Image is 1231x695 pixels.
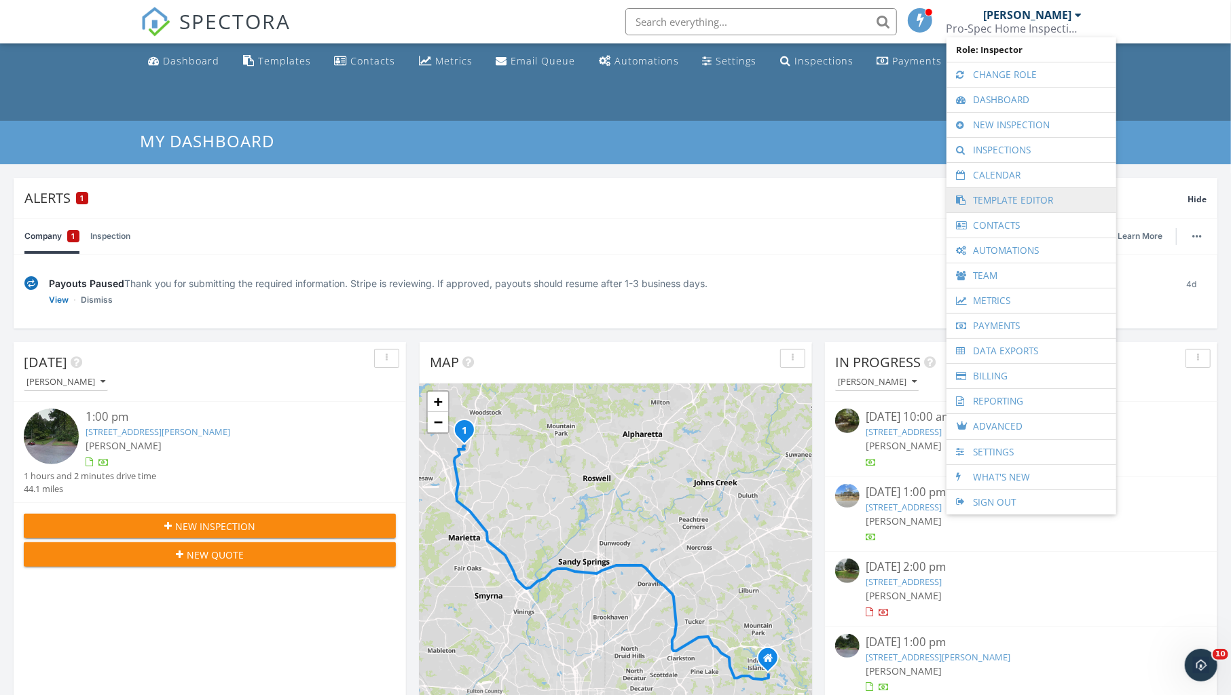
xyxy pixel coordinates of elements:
[716,54,757,67] div: Settings
[26,377,105,387] div: [PERSON_NAME]
[351,54,396,67] div: Contacts
[953,113,1109,137] a: New Inspection
[835,353,921,371] span: In Progress
[866,501,942,513] a: [STREET_ADDRESS]
[49,276,1165,290] div: Thank you for submitting the required information. Stripe is reviewing. If approved, payouts shou...
[984,8,1072,22] div: [PERSON_NAME]
[953,364,1109,388] a: Billing
[835,409,860,433] img: streetview
[866,484,1177,501] div: [DATE] 1:00 pm
[86,439,162,452] span: [PERSON_NAME]
[953,37,1109,62] span: Role: Inspector
[164,54,220,67] div: Dashboard
[835,484,1207,544] a: [DATE] 1:00 pm [STREET_ADDRESS] [PERSON_NAME]
[835,634,860,658] img: streetview
[143,49,225,74] a: Dashboard
[872,49,948,74] a: Payments
[866,576,942,588] a: [STREET_ADDRESS]
[141,7,170,37] img: The Best Home Inspection Software - Spectora
[866,559,1177,576] div: [DATE] 2:00 pm
[866,426,942,438] a: [STREET_ADDRESS]
[866,664,942,677] span: [PERSON_NAME]
[1188,193,1207,205] span: Hide
[947,22,1082,35] div: Pro-Spec Home Inspection Services
[430,353,459,371] span: Map
[893,54,942,67] div: Payments
[953,490,1109,514] a: Sign Out
[414,49,478,74] a: Metrics
[329,49,401,74] a: Contacts
[838,377,917,387] div: [PERSON_NAME]
[625,8,897,35] input: Search everything...
[768,658,776,666] div: 504 Pineburr Lane, Stone Mountain GEORGIA 30087
[428,412,448,432] a: Zoom out
[1213,649,1228,660] span: 10
[953,238,1109,263] a: Automations
[435,54,473,67] div: Metrics
[86,426,230,438] a: [STREET_ADDRESS][PERSON_NAME]
[835,559,1207,619] a: [DATE] 2:00 pm [STREET_ADDRESS] [PERSON_NAME]
[1185,649,1217,681] iframe: Intercom live chat
[866,651,1011,663] a: [STREET_ADDRESS][PERSON_NAME]
[953,339,1109,363] a: Data Exports
[866,514,942,527] span: [PERSON_NAME]
[81,293,113,307] a: Dismiss
[953,62,1109,87] a: Change Role
[775,49,859,74] a: Inspections
[24,409,396,495] a: 1:00 pm [STREET_ADDRESS][PERSON_NAME] [PERSON_NAME] 1 hours and 2 minutes drive time 44.1 miles
[24,409,79,464] img: streetview
[953,465,1109,489] a: What's New
[866,409,1177,426] div: [DATE] 10:00 am
[953,440,1109,464] a: Settings
[141,18,291,47] a: SPECTORA
[24,189,1188,207] div: Alerts
[24,219,79,254] a: Company
[24,514,396,538] button: New Inspection
[24,373,108,392] button: [PERSON_NAME]
[81,193,84,203] span: 1
[953,88,1109,112] a: Dashboard
[593,49,684,74] a: Automations (Basic)
[866,589,942,602] span: [PERSON_NAME]
[141,130,275,152] span: My Dashboard
[953,389,1109,413] a: Reporting
[49,293,69,307] a: View
[86,409,365,426] div: 1:00 pm
[49,278,124,289] span: Payouts Paused
[258,54,311,67] div: Templates
[835,409,1207,469] a: [DATE] 10:00 am [STREET_ADDRESS] [PERSON_NAME]
[835,373,919,392] button: [PERSON_NAME]
[1176,276,1207,307] div: 4d
[953,188,1109,212] a: Template Editor
[24,470,156,483] div: 1 hours and 2 minutes drive time
[24,276,38,290] img: under-review-2fe708636b114a7f4b8d.svg
[491,49,581,74] a: Email Queue
[72,229,75,243] span: 1
[428,392,448,412] a: Zoom in
[953,163,1109,187] a: Calendar
[175,519,255,533] span: New Inspection
[238,49,316,74] a: Templates
[180,7,291,35] span: SPECTORA
[511,54,576,67] div: Email Queue
[697,49,763,74] a: Settings
[462,426,467,436] i: 1
[1192,235,1202,238] img: ellipsis-632cfdd7c38ec3a7d453.svg
[953,213,1109,238] a: Contacts
[953,314,1109,338] a: Payments
[24,542,396,567] button: New Quote
[835,634,1207,694] a: [DATE] 1:00 pm [STREET_ADDRESS][PERSON_NAME] [PERSON_NAME]
[866,439,942,452] span: [PERSON_NAME]
[90,219,130,254] a: Inspection
[953,414,1109,439] a: Advanced
[24,483,156,495] div: 44.1 miles
[953,263,1109,288] a: Team
[953,288,1109,313] a: Metrics
[866,634,1177,651] div: [DATE] 1:00 pm
[835,484,860,508] img: streetview
[835,559,860,583] img: streetview
[614,54,679,67] div: Automations
[464,430,473,438] div: 60 Yvette Ct NE, Kennesaw, GA 30144
[953,138,1109,162] a: Inspections
[24,353,67,371] span: [DATE]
